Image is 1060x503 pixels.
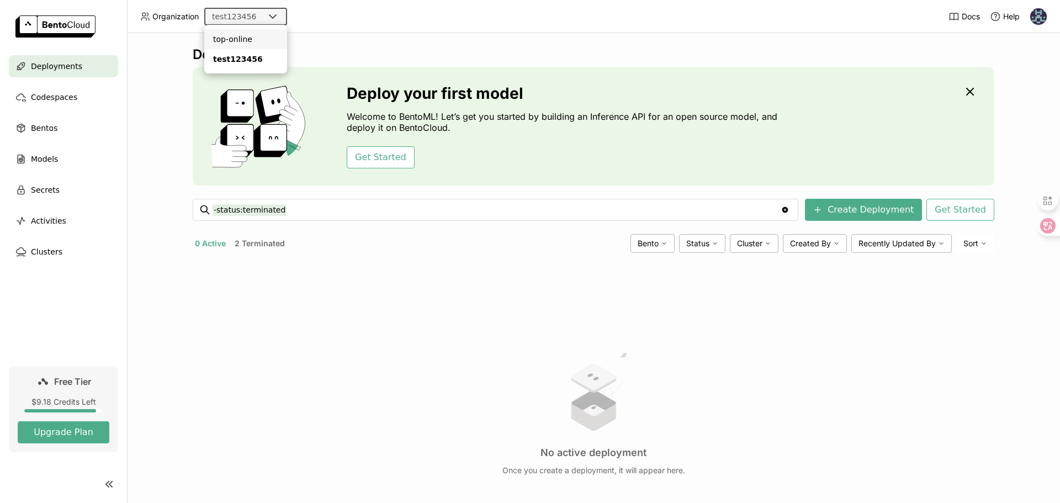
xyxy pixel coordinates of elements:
button: Get Started [926,199,994,221]
input: Search [213,201,781,219]
button: 2 Terminated [232,236,287,251]
div: Cluster [730,234,778,253]
a: Models [9,148,118,170]
input: Selected test123456. [257,12,258,23]
span: Free Tier [54,376,91,387]
h3: No active deployment [540,447,646,459]
button: 0 Active [193,236,228,251]
a: Bentos [9,117,118,139]
span: Organization [152,12,199,22]
div: $9.18 Credits Left [18,397,109,407]
a: Deployments [9,55,118,77]
span: Deployments [31,60,82,73]
span: Activities [31,214,66,227]
button: Create Deployment [805,199,922,221]
svg: Clear value [781,205,789,214]
span: Sort [963,239,978,248]
p: Welcome to BentoML! Let’s get you started by building an Inference API for an open source model, ... [347,111,783,133]
span: Bento [638,239,659,248]
span: Created By [790,239,831,248]
span: Status [686,239,709,248]
span: Clusters [31,245,62,258]
div: Recently Updated By [851,234,952,253]
a: Activities [9,210,118,232]
h3: Deploy your first model [347,84,783,102]
img: no results [552,350,635,433]
a: Free Tier$9.18 Credits LeftUpgrade Plan [9,366,118,452]
button: Upgrade Plan [18,421,109,443]
div: Created By [783,234,847,253]
a: Codespaces [9,86,118,108]
img: Kacper Kuźnik [1030,8,1047,25]
div: Bento [630,234,675,253]
div: Help [990,11,1020,22]
div: top-online [213,34,278,45]
a: Secrets [9,179,118,201]
div: Deployments [193,46,994,63]
span: Models [31,152,58,166]
img: cover onboarding [202,85,320,168]
div: test123456 [212,11,256,22]
a: Docs [948,11,980,22]
div: test123456 [213,54,278,65]
span: Cluster [737,239,762,248]
div: Sort [956,234,994,253]
span: Bentos [31,121,57,135]
a: Clusters [9,241,118,263]
span: Secrets [31,183,60,197]
span: Docs [962,12,980,22]
div: Status [679,234,725,253]
p: Once you create a deployment, it will appear here. [502,465,685,475]
span: Help [1003,12,1020,22]
span: Recently Updated By [858,239,936,248]
button: Get Started [347,146,415,168]
img: logo [15,15,96,38]
span: Codespaces [31,91,77,104]
ul: Menu [204,25,287,73]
